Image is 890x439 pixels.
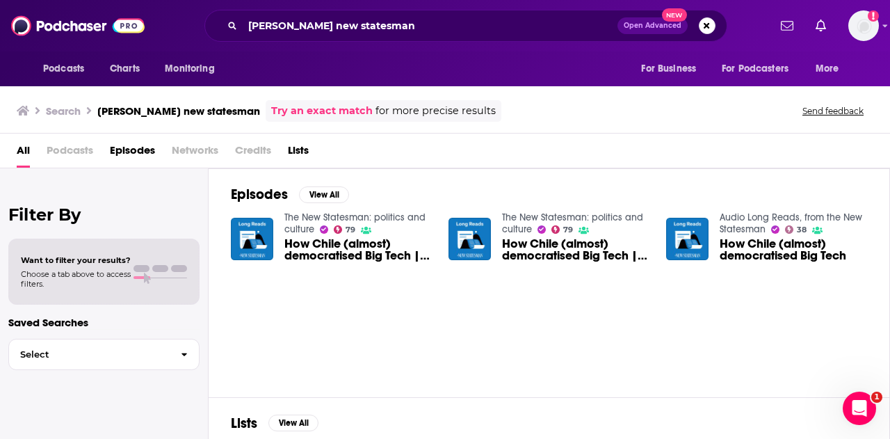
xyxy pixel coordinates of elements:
[641,59,696,79] span: For Business
[243,15,617,37] input: Search podcasts, credits, & more...
[231,186,349,203] a: EpisodesView All
[334,225,356,234] a: 79
[165,59,214,79] span: Monitoring
[268,415,318,431] button: View All
[848,10,879,41] img: User Profile
[624,22,681,29] span: Open Advanced
[448,218,491,260] img: How Chile (almost) democratised Big Tech | Audio Long Read
[502,211,643,235] a: The New Statesman: politics and culture
[8,316,200,329] p: Saved Searches
[284,238,432,262] a: How Chile (almost) democratised Big Tech | Audio Long Read
[720,238,867,262] a: How Chile (almost) democratised Big Tech
[848,10,879,41] button: Show profile menu
[662,8,687,22] span: New
[563,227,573,233] span: 79
[810,14,832,38] a: Show notifications dropdown
[797,227,807,233] span: 38
[172,139,218,168] span: Networks
[288,139,309,168] a: Lists
[231,415,257,432] h2: Lists
[631,56,713,82] button: open menu
[798,105,868,117] button: Send feedback
[8,339,200,370] button: Select
[666,218,709,260] img: How Chile (almost) democratised Big Tech
[46,104,81,118] h3: Search
[231,186,288,203] h2: Episodes
[204,10,727,42] div: Search podcasts, credits, & more...
[9,350,170,359] span: Select
[375,103,496,119] span: for more precise results
[231,218,273,260] img: How Chile (almost) democratised Big Tech | Audio Long Read
[871,392,882,403] span: 1
[101,56,148,82] a: Charts
[346,227,355,233] span: 79
[155,56,232,82] button: open menu
[806,56,857,82] button: open menu
[775,14,799,38] a: Show notifications dropdown
[8,205,200,225] h2: Filter By
[722,59,788,79] span: For Podcasters
[271,103,373,119] a: Try an exact match
[551,225,574,234] a: 79
[617,17,688,34] button: Open AdvancedNew
[21,269,131,289] span: Choose a tab above to access filters.
[97,104,260,118] h3: [PERSON_NAME] new statesman
[110,59,140,79] span: Charts
[713,56,809,82] button: open menu
[785,225,807,234] a: 38
[47,139,93,168] span: Podcasts
[868,10,879,22] svg: Add a profile image
[17,139,30,168] a: All
[816,59,839,79] span: More
[720,211,862,235] a: Audio Long Reads, from the New Statesman
[284,211,426,235] a: The New Statesman: politics and culture
[110,139,155,168] a: Episodes
[21,255,131,265] span: Want to filter your results?
[502,238,649,262] a: How Chile (almost) democratised Big Tech | Audio Long Read
[11,13,145,39] img: Podchaser - Follow, Share and Rate Podcasts
[235,139,271,168] span: Credits
[848,10,879,41] span: Logged in as egilfenbaum
[33,56,102,82] button: open menu
[231,415,318,432] a: ListsView All
[843,392,876,425] iframe: Intercom live chat
[299,186,349,203] button: View All
[43,59,84,79] span: Podcasts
